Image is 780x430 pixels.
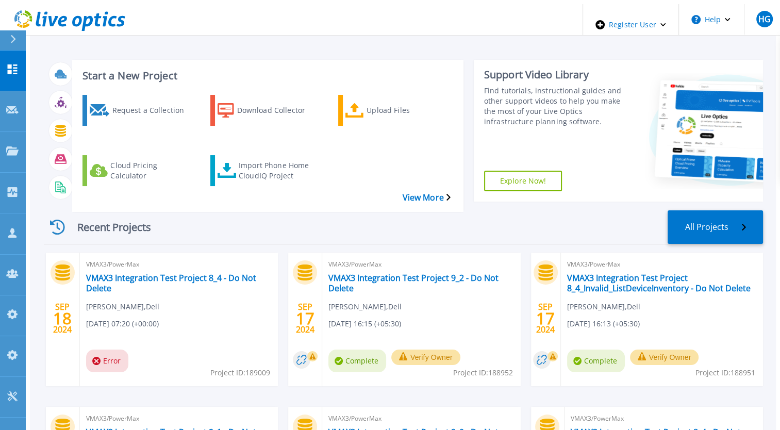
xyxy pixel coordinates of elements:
div: Register User [583,4,678,45]
span: [PERSON_NAME] , Dell [567,301,640,312]
span: 18 [53,314,72,323]
div: Recent Projects [44,214,168,240]
div: Import Phone Home CloudIQ Project [239,158,321,184]
button: Verify Owner [630,350,699,365]
div: Download Collector [237,97,320,123]
span: HG [758,15,770,23]
span: VMAX3/PowerMax [86,259,272,270]
div: Support Video Library [484,68,629,81]
a: View More [402,193,450,203]
span: Project ID: 189009 [210,367,270,378]
span: [DATE] 07:20 (+00:00) [86,318,159,329]
a: Download Collector [210,95,335,126]
span: VMAX3/PowerMax [567,259,757,270]
span: Complete [328,350,386,372]
a: Explore Now! [484,171,562,191]
span: VMAX3/PowerMax [328,413,515,424]
span: Project ID: 188951 [695,367,755,378]
span: [PERSON_NAME] , Dell [328,301,402,312]
a: Request a Collection [82,95,207,126]
span: VMAX3/PowerMax [571,413,757,424]
div: SEP 2024 [53,300,72,337]
a: VMAX3 Integration Test Project 9_2 - Do Not Delete [328,273,515,293]
div: Cloud Pricing Calculator [110,158,193,184]
span: VMAX3/PowerMax [328,259,515,270]
a: VMAX3 Integration Test Project 8_4 - Do Not Delete [86,273,272,293]
a: Cloud Pricing Calculator [82,155,207,186]
div: Find tutorials, instructional guides and other support videos to help you make the most of your L... [484,86,629,127]
div: SEP 2024 [295,300,315,337]
h3: Start a New Project [82,70,450,81]
span: Complete [567,350,625,372]
a: All Projects [668,210,763,244]
a: VMAX3 Integration Test Project 8_4_Invalid_ListDeviceInventory - Do Not Delete [567,273,757,293]
span: Error [86,350,128,372]
div: Upload Files [367,97,449,123]
span: [DATE] 16:13 (+05:30) [567,318,640,329]
div: SEP 2024 [536,300,555,337]
span: [DATE] 16:15 (+05:30) [328,318,401,329]
span: VMAX3/PowerMax [86,413,272,424]
span: [PERSON_NAME] , Dell [86,301,159,312]
span: 17 [536,314,555,323]
div: Request a Collection [112,97,194,123]
span: Project ID: 188952 [453,367,513,378]
button: Verify Owner [391,350,460,365]
span: 17 [296,314,314,323]
a: Upload Files [338,95,463,126]
button: Help [679,4,743,35]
